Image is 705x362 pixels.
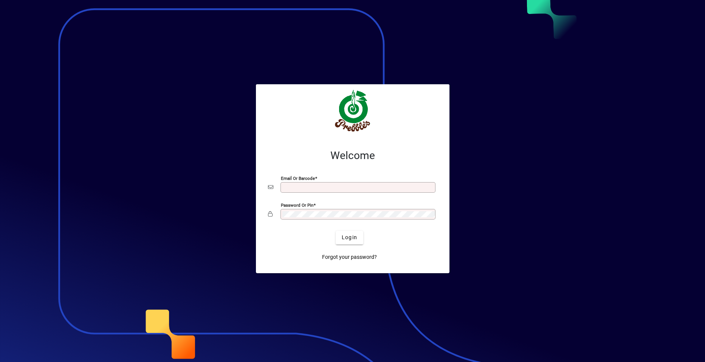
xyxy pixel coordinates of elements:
[322,253,377,261] span: Forgot your password?
[342,234,357,241] span: Login
[281,202,313,207] mat-label: Password or Pin
[336,231,363,244] button: Login
[319,251,380,264] a: Forgot your password?
[281,175,315,181] mat-label: Email or Barcode
[268,149,437,162] h2: Welcome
